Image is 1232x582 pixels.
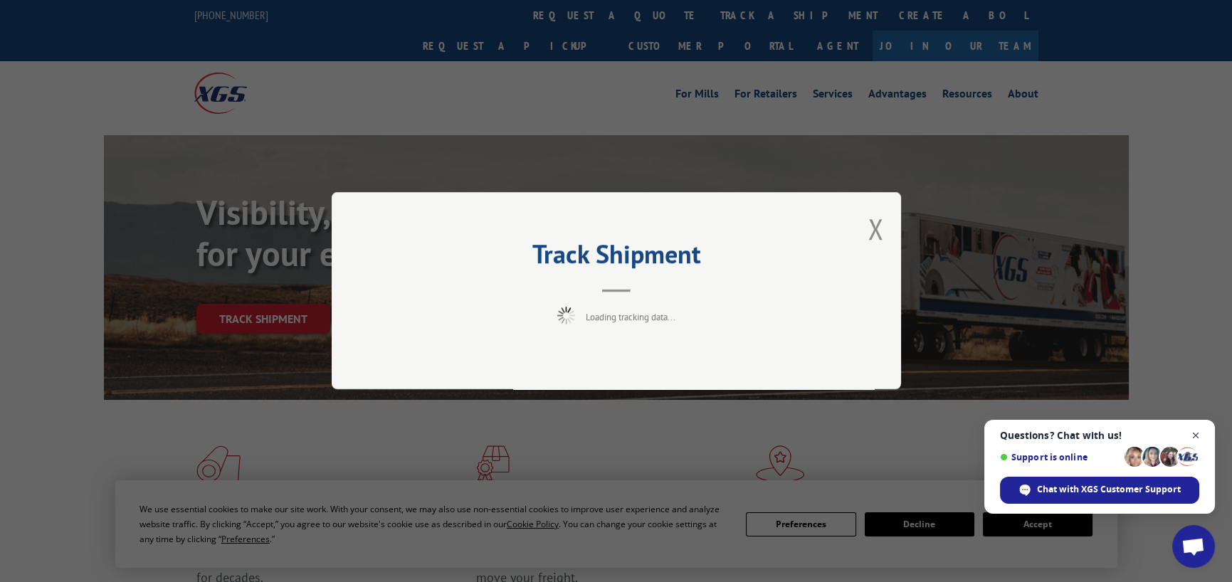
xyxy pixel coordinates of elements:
span: Loading tracking data... [586,312,675,324]
span: Chat with XGS Customer Support [1037,483,1181,496]
span: Close chat [1187,427,1205,445]
div: Chat with XGS Customer Support [1000,477,1199,504]
h2: Track Shipment [403,244,830,271]
span: Questions? Chat with us! [1000,430,1199,441]
div: Open chat [1172,525,1215,568]
img: xgs-loading [557,307,575,325]
span: Support is online [1000,452,1120,462]
button: Close modal [868,210,883,248]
